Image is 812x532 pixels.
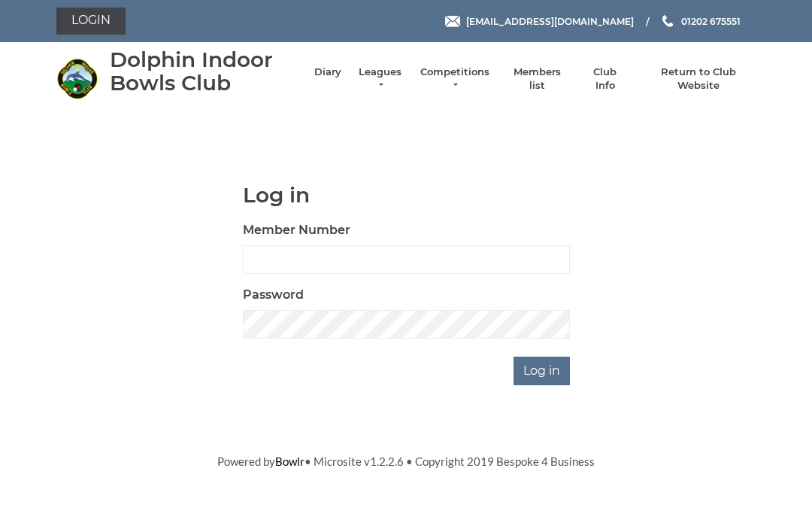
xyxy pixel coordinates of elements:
[505,65,568,93] a: Members list
[56,58,98,99] img: Dolphin Indoor Bowls Club
[243,221,350,239] label: Member Number
[660,14,741,29] a: Phone us 01202 675551
[419,65,491,93] a: Competitions
[243,286,304,304] label: Password
[275,454,304,468] a: Bowlr
[466,15,634,26] span: [EMAIL_ADDRESS][DOMAIN_NAME]
[681,15,741,26] span: 01202 675551
[514,357,570,385] input: Log in
[445,16,460,27] img: Email
[356,65,404,93] a: Leagues
[662,15,673,27] img: Phone us
[445,14,634,29] a: Email [EMAIL_ADDRESS][DOMAIN_NAME]
[110,48,299,95] div: Dolphin Indoor Bowls Club
[243,184,570,207] h1: Log in
[56,8,126,35] a: Login
[217,454,595,468] span: Powered by • Microsite v1.2.2.6 • Copyright 2019 Bespoke 4 Business
[583,65,627,93] a: Club Info
[314,65,341,79] a: Diary
[642,65,756,93] a: Return to Club Website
